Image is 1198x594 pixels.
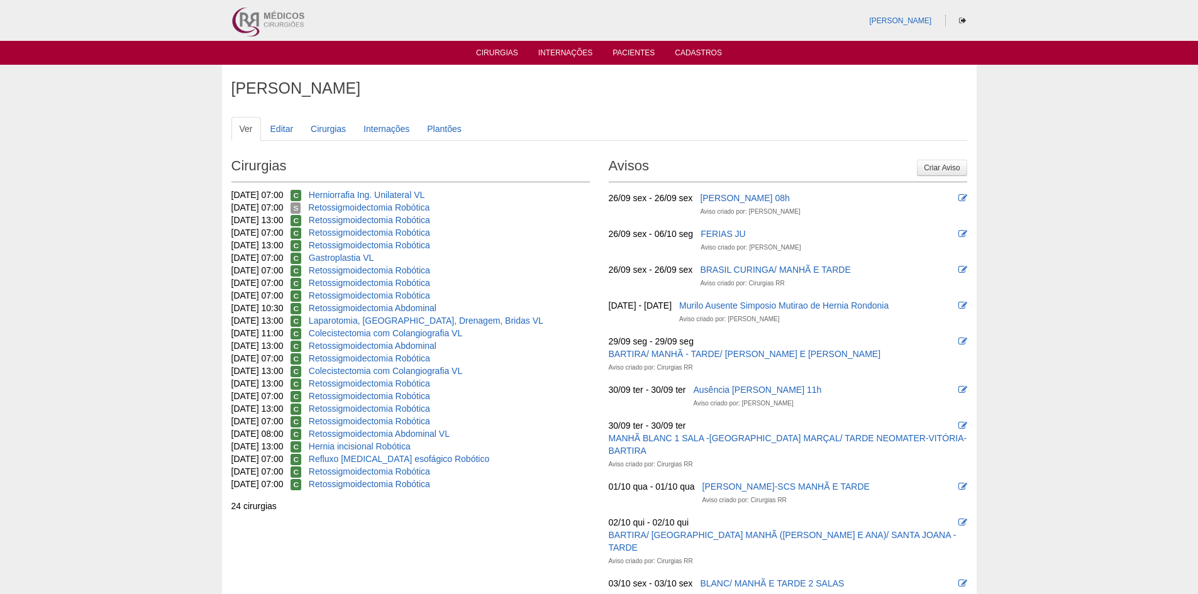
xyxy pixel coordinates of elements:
a: Retossigmoidectomia Robótica [309,353,430,363]
a: Laparotomia, [GEOGRAPHIC_DATA], Drenagem, Bridas VL [309,316,543,326]
a: Retossigmoidectomia Robótica [309,278,430,288]
div: Aviso criado por: Cirurgias RR [609,555,693,568]
span: Confirmada [291,228,301,239]
a: Retossigmoidectomia Robótica [309,215,430,225]
div: 30/09 ter - 30/09 ter [609,383,686,396]
a: Murilo Ausente Simposio Mutirao de Hernia Rondonia [679,300,889,311]
span: Confirmada [291,416,301,427]
i: Editar [958,301,967,310]
span: [DATE] 13:00 [231,316,284,326]
a: Internações [538,48,593,61]
span: Confirmada [291,441,301,453]
div: 30/09 ter - 30/09 ter [609,419,686,432]
a: MANHÃ BLANC 1 SALA -[GEOGRAPHIC_DATA] MARÇAL/ TARDE NEOMATER-VITÓRIA-BARTIRA [609,433,967,456]
a: Internações [355,117,418,141]
a: Cadastros [675,48,722,61]
a: Retossigmoidectomia Abdominal VL [309,429,450,439]
span: Confirmada [291,215,301,226]
span: [DATE] 07:00 [231,202,284,212]
div: Aviso criado por: Cirurgias RR [702,494,787,507]
span: Confirmada [291,328,301,339]
i: Editar [958,337,967,346]
a: Gastroplastia VL [309,253,374,263]
span: [DATE] 08:00 [231,429,284,439]
a: Retossigmoidectomia Abdominal [309,341,436,351]
div: Aviso criado por: Cirurgias RR [700,277,784,290]
span: Confirmada [291,378,301,390]
a: BRASIL CURINGA/ MANHÃ E TARDE [700,265,850,275]
a: Retossigmoidectomia Robótica [309,228,430,238]
span: [DATE] 11:00 [231,328,284,338]
div: Aviso criado por: [PERSON_NAME] [679,313,779,326]
i: Editar [958,579,967,588]
span: Confirmada [291,466,301,478]
span: [DATE] 13:00 [231,441,284,451]
span: [DATE] 07:00 [231,466,284,476]
div: Aviso criado por: [PERSON_NAME] [700,206,800,218]
a: Retossigmoidectomia Robótica [309,265,430,275]
a: Retossigmoidectomia Robótica [309,290,430,300]
span: Confirmada [291,265,301,277]
span: Confirmada [291,366,301,377]
a: Cirurgias [302,117,354,141]
span: [DATE] 13:00 [231,215,284,225]
a: Ausência [PERSON_NAME] 11h [693,385,821,395]
i: Editar [958,265,967,274]
span: [DATE] 07:00 [231,454,284,464]
a: Colecistectomia com Colangiografia VL [309,366,462,376]
div: 26/09 sex - 26/09 sex [609,192,693,204]
span: Confirmada [291,190,301,201]
span: [DATE] 07:00 [231,290,284,300]
span: Confirmada [291,341,301,352]
a: Refluxo [MEDICAL_DATA] esofágico Robótico [309,454,489,464]
a: BARTIRA/ [GEOGRAPHIC_DATA] MANHÃ ([PERSON_NAME] E ANA)/ SANTA JOANA -TARDE [609,530,957,553]
div: [DATE] - [DATE] [609,299,672,312]
a: [PERSON_NAME] 08h [700,193,789,203]
div: 29/09 seg - 29/09 seg [609,335,694,348]
span: [DATE] 13:00 [231,404,284,414]
span: [DATE] 13:00 [231,240,284,250]
a: [PERSON_NAME] [869,16,931,25]
a: Retossigmoidectomia Abdominal [309,303,436,313]
span: [DATE] 13:00 [231,378,284,388]
a: Retossigmoidectomia Robótica [309,466,430,476]
a: Retossigmoidectomia Robótica [309,404,430,414]
span: Confirmada [291,278,301,289]
a: Colecistectomia com Colangiografia VL [309,328,462,338]
span: Suspensa [291,202,301,214]
span: Confirmada [291,253,301,264]
span: [DATE] 07:00 [231,265,284,275]
div: 01/10 qua - 01/10 qua [609,480,695,493]
span: Confirmada [291,391,301,402]
span: Confirmada [291,404,301,415]
span: Confirmada [291,303,301,314]
a: Ver [231,117,261,141]
div: Aviso criado por: [PERSON_NAME] [693,397,793,410]
div: 02/10 qui - 02/10 qui [609,516,689,529]
span: Confirmada [291,316,301,327]
span: Confirmada [291,454,301,465]
div: Aviso criado por: [PERSON_NAME] [701,241,801,254]
i: Editar [958,194,967,202]
div: Aviso criado por: Cirurgias RR [609,458,693,471]
a: Retossigmoidectomia Robótica [309,240,430,250]
span: [DATE] 07:00 [231,253,284,263]
a: BLANC/ MANHÃ E TARDE 2 SALAS [700,578,844,588]
span: [DATE] 07:00 [231,353,284,363]
span: Confirmada [291,479,301,490]
span: [DATE] 07:00 [231,228,284,238]
i: Editar [958,518,967,527]
span: [DATE] 07:00 [231,479,284,489]
div: 03/10 sex - 03/10 sex [609,577,693,590]
a: Editar [262,117,302,141]
span: Confirmada [291,240,301,251]
a: FERIAS JU [701,229,746,239]
a: Hernia incisional Robótica [309,441,411,451]
a: Retossigmoidectomia Robótica [309,391,430,401]
div: 26/09 sex - 26/09 sex [609,263,693,276]
a: [PERSON_NAME]-SCS MANHÃ E TARDE [702,481,870,492]
a: Pacientes [613,48,655,61]
a: Herniorrafia Ing. Unilateral VL [309,190,424,200]
a: BARTIRA/ MANHÃ - TARDE/ [PERSON_NAME] E [PERSON_NAME] [609,349,881,359]
a: Plantões [419,117,469,141]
